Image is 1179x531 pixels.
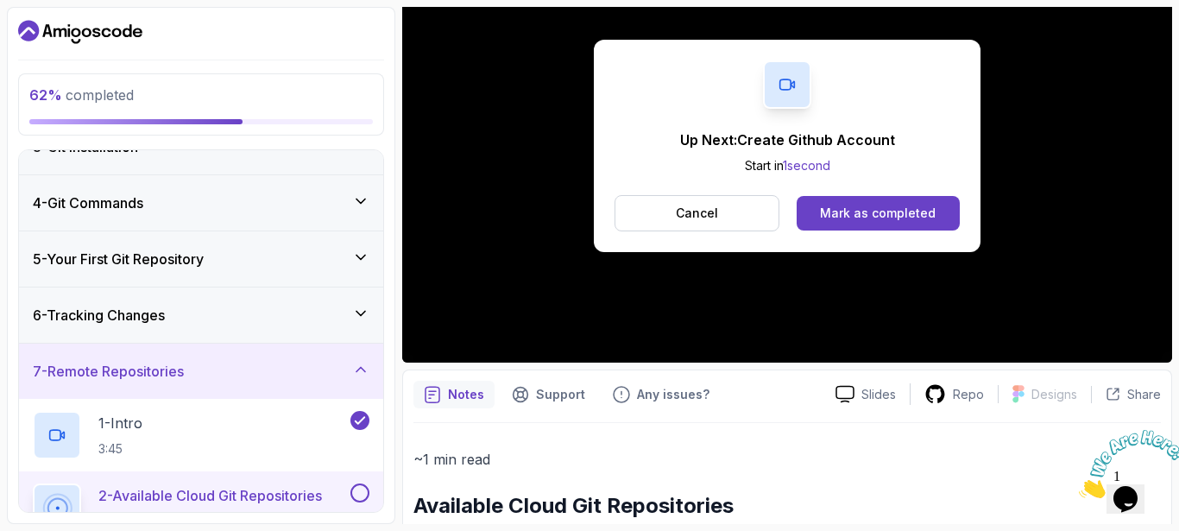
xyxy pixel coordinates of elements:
[33,249,204,269] h3: 5 - Your First Git Repository
[1127,386,1161,403] p: Share
[29,86,134,104] span: completed
[19,231,383,287] button: 5-Your First Git Repository
[680,130,895,150] p: Up Next: Create Github Account
[98,413,142,433] p: 1 - Intro
[19,175,383,231] button: 4-Git Commands
[33,361,184,382] h3: 7 - Remote Repositories
[501,381,596,408] button: Support button
[615,195,779,231] button: Cancel
[33,411,369,459] button: 1-Intro3:45
[7,7,114,75] img: Chat attention grabber
[536,386,585,403] p: Support
[98,440,142,458] p: 3:45
[29,86,62,104] span: 62 %
[953,386,984,403] p: Repo
[19,288,383,343] button: 6-Tracking Changes
[602,381,720,408] button: Feedback button
[18,18,142,46] a: Dashboard
[820,205,936,222] div: Mark as completed
[98,485,322,506] p: 2 - Available Cloud Git Repositories
[911,383,998,405] a: Repo
[33,193,143,213] h3: 4 - Git Commands
[33,305,165,326] h3: 6 - Tracking Changes
[637,386,709,403] p: Any issues?
[676,205,718,222] p: Cancel
[413,381,495,408] button: notes button
[1072,423,1179,505] iframe: chat widget
[861,386,896,403] p: Slides
[7,7,14,22] span: 1
[19,344,383,399] button: 7-Remote Repositories
[783,158,830,173] span: 1 second
[413,492,1161,520] h2: Available Cloud Git Repositories
[1091,386,1161,403] button: Share
[797,196,960,231] button: Mark as completed
[822,385,910,403] a: Slides
[413,447,1161,471] p: ~1 min read
[448,386,484,403] p: Notes
[680,157,895,174] p: Start in
[1031,386,1077,403] p: Designs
